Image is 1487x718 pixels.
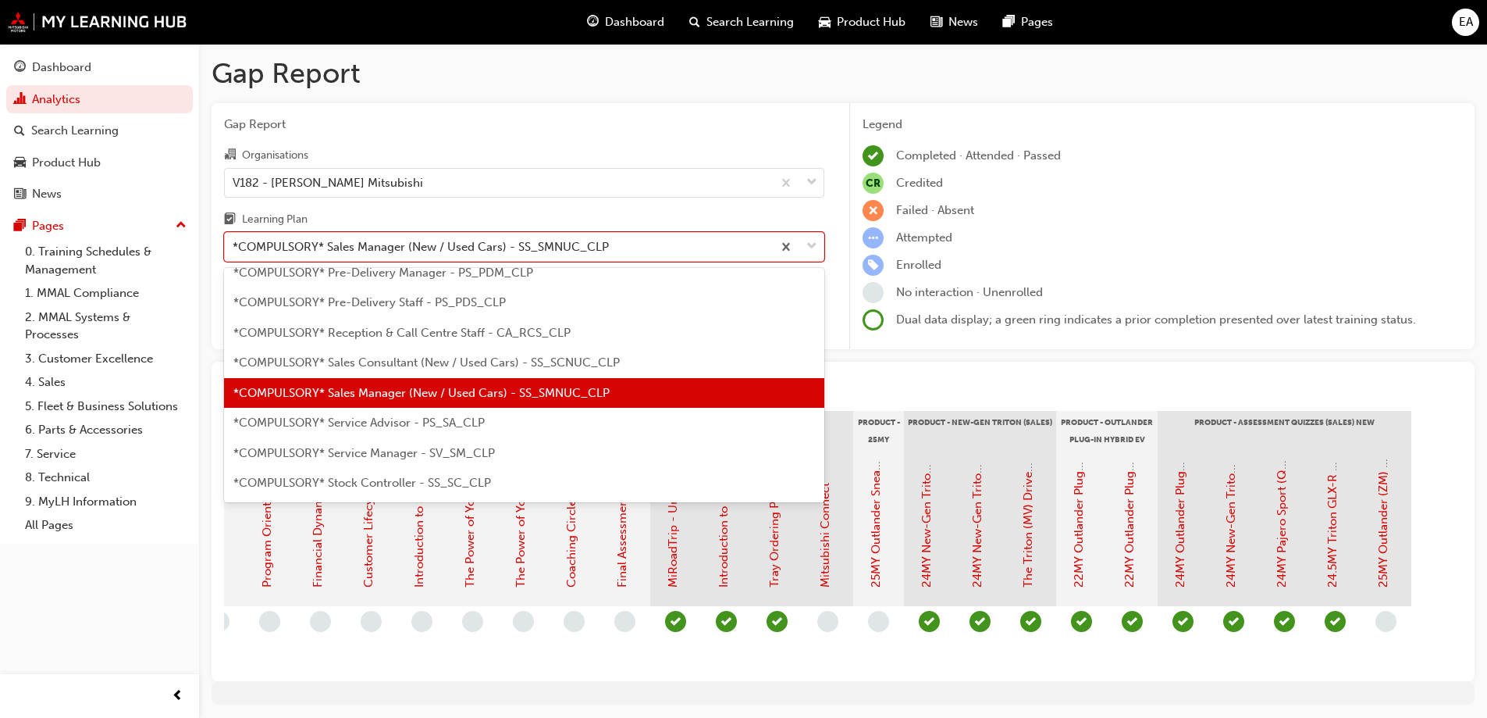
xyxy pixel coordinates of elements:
span: *COMPULSORY* Sales Manager (New / Used Cars) - SS_SMNUC_CLP [233,386,610,400]
span: Enrolled [896,258,941,272]
span: Search Learning [706,13,794,31]
a: 9. MyLH Information [19,490,193,514]
div: News [32,185,62,203]
span: learningRecordVerb_COMPLETE-icon [969,611,991,632]
img: mmal [8,12,187,32]
span: learningRecordVerb_PASS-icon [1020,611,1041,632]
span: learningRecordVerb_NONE-icon [513,611,534,632]
span: learningRecordVerb_ATTEMPT-icon [863,227,884,248]
span: News [948,13,978,31]
button: Pages [6,212,193,241]
span: pages-icon [14,220,26,234]
span: No interaction · Unenrolled [896,285,1043,299]
span: learningRecordVerb_PASS-icon [1325,611,1346,632]
button: EA [1452,9,1479,36]
a: 3. Customer Excellence [19,347,193,371]
div: Product Hub [32,154,101,172]
a: search-iconSearch Learning [677,6,806,38]
span: learningRecordVerb_NONE-icon [614,611,635,632]
a: All Pages [19,513,193,538]
span: down-icon [806,173,817,193]
span: learningRecordVerb_NONE-icon [1375,611,1396,632]
span: learningRecordVerb_NONE-icon [310,611,331,632]
span: learningRecordVerb_PASS-icon [1071,611,1092,632]
span: Product Hub [837,13,905,31]
span: search-icon [14,124,25,138]
span: Pages [1021,13,1053,31]
span: learningplan-icon [224,213,236,227]
span: *COMPULSORY* Service Manager - SV_SM_CLP [233,446,495,460]
div: Search Learning [31,122,119,140]
div: Dashboard [32,59,91,77]
span: learningRecordVerb_NONE-icon [868,611,889,632]
span: learningRecordVerb_COMPLETE-icon [863,145,884,166]
span: Attempted [896,230,952,245]
span: null-icon [863,173,884,194]
a: News [6,180,193,209]
div: Organisations [242,148,308,163]
span: *COMPULSORY* Reception & Call Centre Staff - CA_RCS_CLP [233,326,571,340]
span: learningRecordVerb_COMPLETE-icon [665,611,686,632]
span: Dashboard [605,13,664,31]
span: learningRecordVerb_PASS-icon [716,611,737,632]
span: chart-icon [14,93,26,107]
div: Product - Assessment Quizzes (Sales) NEW [1158,411,1411,450]
span: learningRecordVerb_PASS-icon [1223,611,1244,632]
span: learningRecordVerb_NONE-icon [462,611,483,632]
span: learningRecordVerb_NONE-icon [564,611,585,632]
span: guage-icon [587,13,599,32]
a: 2. MMAL Systems & Processes [19,305,193,347]
span: guage-icon [14,61,26,75]
span: learningRecordVerb_NONE-icon [863,282,884,303]
div: Learning Plan [242,212,308,227]
a: guage-iconDashboard [575,6,677,38]
a: Dashboard [6,53,193,82]
span: car-icon [14,156,26,170]
div: Product - Outlander Plug-in Hybrid EV (Sales) [1056,411,1158,450]
div: Product - New-Gen Triton (Sales) [904,411,1056,450]
span: Dual data display; a green ring indicates a prior completion presented over latest training status. [896,313,1416,327]
span: Completed · Attended · Passed [896,148,1061,163]
a: pages-iconPages [991,6,1065,38]
div: V182 - [PERSON_NAME] Mitsubishi [233,173,423,191]
a: 0. Training Schedules & Management [19,240,193,281]
span: prev-icon [172,687,183,706]
button: DashboardAnalyticsSearch LearningProduct HubNews [6,50,193,212]
span: EA [1459,13,1473,31]
span: learningRecordVerb_PASS-icon [919,611,940,632]
span: learningRecordVerb_COMPLETE-icon [1122,611,1143,632]
span: *COMPULSORY* Pre-Delivery Staff - PS_PDS_CLP [233,295,506,309]
a: 24.5MY Triton GLX-R (MV) - Product Quiz [1325,362,1339,588]
a: car-iconProduct Hub [806,6,918,38]
div: Legend [863,116,1462,134]
div: Pages [32,217,64,235]
span: Failed · Absent [896,203,974,217]
span: *COMPULSORY* Service Advisor - PS_SA_CLP [233,416,485,430]
span: car-icon [819,13,831,32]
a: 25MY Outlander Sneak Peek Video [869,402,883,588]
span: pages-icon [1003,13,1015,32]
span: *COMPULSORY* Sales Consultant (New / Used Cars) - SS_SCNUC_CLP [233,355,620,370]
div: Product - 25MY Outlander [853,411,904,450]
a: Product Hub [6,148,193,177]
span: news-icon [930,13,942,32]
a: 5. Fleet & Business Solutions [19,395,193,419]
a: 4. Sales [19,370,193,395]
a: Analytics [6,85,193,114]
span: *COMPULSORY* Stock Controller - SS_SC_CLP [233,476,491,490]
span: Gap Report [224,116,824,134]
span: Credited [896,176,943,190]
h1: Gap Report [212,56,1475,91]
span: learningRecordVerb_PASS-icon [1274,611,1295,632]
div: *COMPULSORY* Sales Manager (New / Used Cars) - SS_SMNUC_CLP [233,238,609,256]
a: Search Learning [6,116,193,145]
span: down-icon [806,237,817,257]
a: 7. Service [19,442,193,466]
a: 8. Technical [19,466,193,490]
a: Mitsubishi Connect [818,483,832,588]
span: learningRecordVerb_COMPLETE-icon [767,611,788,632]
span: up-icon [176,216,187,236]
span: learningRecordVerb_NONE-icon [361,611,382,632]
